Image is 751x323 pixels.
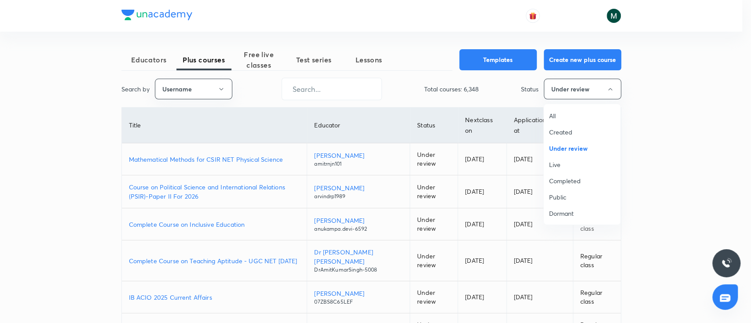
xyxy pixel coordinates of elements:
span: Dormant [549,209,615,218]
span: Under review [549,144,615,153]
span: Created [549,127,615,137]
span: Completed [549,176,615,185]
span: All [549,111,615,120]
span: Public [549,192,615,202]
span: Live [549,160,615,169]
